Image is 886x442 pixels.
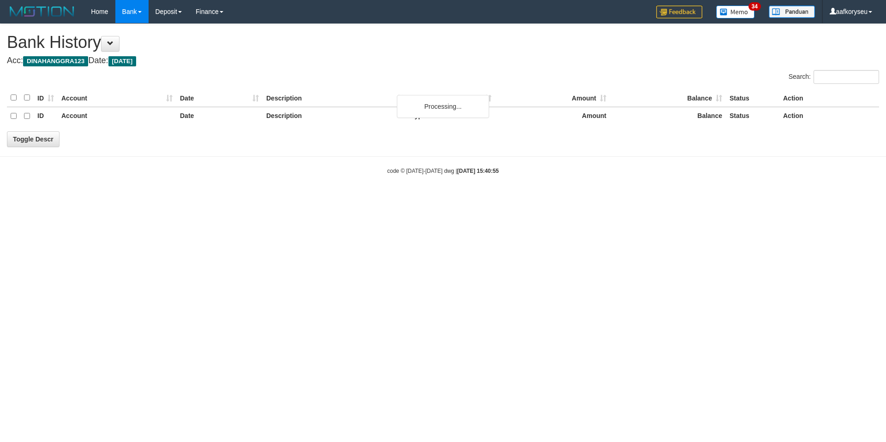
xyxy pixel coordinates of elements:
img: Feedback.jpg [656,6,702,18]
img: Button%20Memo.svg [716,6,755,18]
th: Action [779,107,879,125]
small: code © [DATE]-[DATE] dwg | [387,168,499,174]
h1: Bank History [7,33,879,52]
th: Status [726,107,779,125]
th: Type [407,89,495,107]
th: Action [779,89,879,107]
input: Search: [814,70,879,84]
th: Date [176,107,263,125]
th: Description [263,89,407,107]
label: Search: [789,70,879,84]
th: ID [34,89,58,107]
th: Status [726,89,779,107]
th: Amount [495,107,610,125]
th: Amount [495,89,610,107]
h4: Acc: Date: [7,56,879,65]
th: ID [34,107,58,125]
span: [DATE] [108,56,137,66]
th: Account [58,107,176,125]
th: Balance [610,89,726,107]
span: DINAHANGGRA123 [23,56,88,66]
th: Date [176,89,263,107]
img: MOTION_logo.png [7,5,77,18]
strong: [DATE] 15:40:55 [457,168,499,174]
a: Toggle Descr [7,131,60,147]
img: panduan.png [769,6,815,18]
span: 34 [748,2,761,11]
th: Account [58,89,176,107]
th: Description [263,107,407,125]
div: Processing... [397,95,489,118]
th: Balance [610,107,726,125]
